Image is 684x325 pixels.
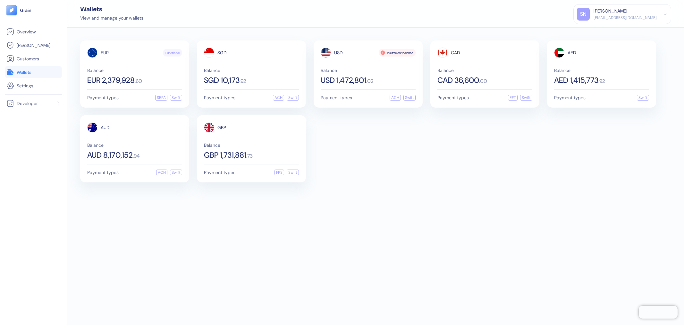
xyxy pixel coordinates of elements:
div: Swift [403,95,416,101]
div: Swift [170,170,182,175]
span: EUR 2,379,928 [87,76,135,84]
span: . 92 [240,79,246,84]
span: Payment types [87,95,119,100]
div: EFT [508,95,518,101]
span: . 60 [135,79,142,84]
a: [PERSON_NAME] [6,41,61,49]
div: Wallets [80,6,143,12]
span: . 92 [598,79,605,84]
span: Overview [17,29,36,35]
span: AUD [101,125,110,130]
div: SEPA [155,95,167,101]
a: Settings [6,82,61,90]
div: View and manage your wallets [80,15,143,22]
span: CAD 36,600 [437,76,479,84]
span: Balance [321,68,416,73]
span: Payment types [554,95,586,100]
div: Swift [520,95,532,101]
iframe: Chatra live chat [639,306,678,319]
span: Settings [17,83,33,89]
a: Overview [6,28,61,36]
div: [PERSON_NAME] [594,8,627,14]
span: AED [568,50,576,55]
span: Balance [204,143,299,147]
span: Balance [554,68,649,73]
span: Payment types [87,170,119,175]
div: ACH [156,170,167,175]
div: ACH [273,95,284,101]
span: USD [334,50,343,55]
div: [EMAIL_ADDRESS][DOMAIN_NAME] [594,15,657,21]
div: Swift [287,95,299,101]
span: Balance [87,143,182,147]
span: . 00 [479,79,487,84]
span: . 02 [366,79,374,84]
a: Wallets [6,68,61,76]
span: EUR [101,50,109,55]
span: USD 1,472,801 [321,76,366,84]
span: CAD [451,50,460,55]
span: GBP [217,125,226,130]
span: Balance [204,68,299,73]
img: logo-tablet-V2.svg [6,5,17,15]
div: Swift [170,95,182,101]
span: Wallets [17,69,31,75]
span: . 94 [133,154,140,159]
span: Payment types [204,95,235,100]
div: ACH [390,95,401,101]
span: Payment types [437,95,469,100]
div: Insufficient balance [379,49,416,57]
span: Customers [17,56,39,62]
div: Swift [637,95,649,101]
span: Payment types [204,170,235,175]
span: Balance [87,68,182,73]
span: Balance [437,68,532,73]
span: Functional [165,50,180,55]
span: [PERSON_NAME] [17,42,50,48]
span: Payment types [321,95,352,100]
div: Swift [287,170,299,175]
span: GBP 1,731,881 [204,151,246,159]
span: AED 1,415,773 [554,76,598,84]
span: SGD 10,173 [204,76,240,84]
span: SGD [217,50,227,55]
div: SN [577,8,590,21]
a: Customers [6,55,61,63]
div: FPS [274,170,284,175]
span: Developer [17,100,38,107]
img: logo [20,8,32,13]
span: . 73 [246,154,253,159]
span: AUD 8,170,152 [87,151,133,159]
